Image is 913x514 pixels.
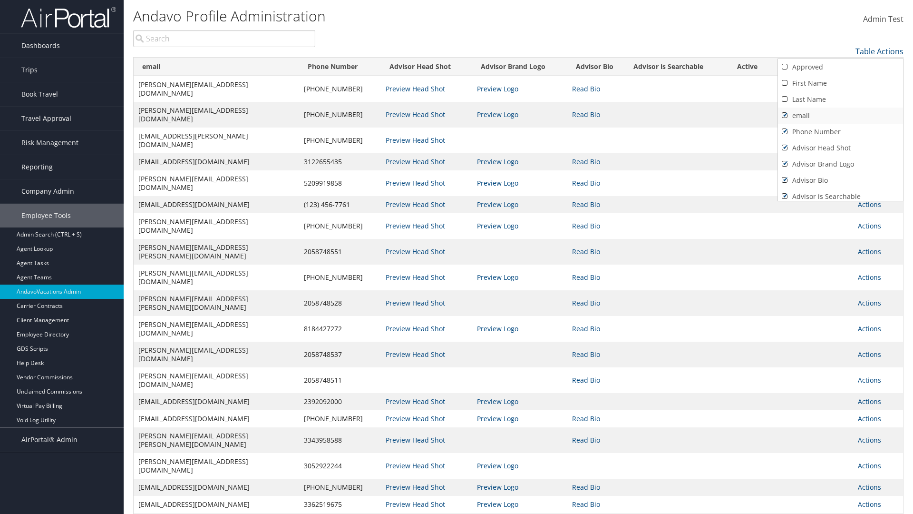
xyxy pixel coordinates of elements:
span: Risk Management [21,131,78,155]
span: Company Admin [21,179,74,203]
a: Advisor Bio [778,172,903,188]
a: Approved [778,59,903,75]
span: Reporting [21,155,53,179]
span: Book Travel [21,82,58,106]
span: Trips [21,58,38,82]
a: email [778,108,903,124]
a: Advisor is Searchable [778,188,903,205]
a: First Name [778,75,903,91]
img: airportal-logo.png [21,6,116,29]
span: Employee Tools [21,204,71,227]
a: Last Name [778,91,903,108]
a: Advisor Brand Logo [778,156,903,172]
span: AirPortal® Admin [21,428,78,452]
span: Dashboards [21,34,60,58]
span: Travel Approval [21,107,71,130]
a: Advisor Head Shot [778,140,903,156]
a: Phone Number [778,124,903,140]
